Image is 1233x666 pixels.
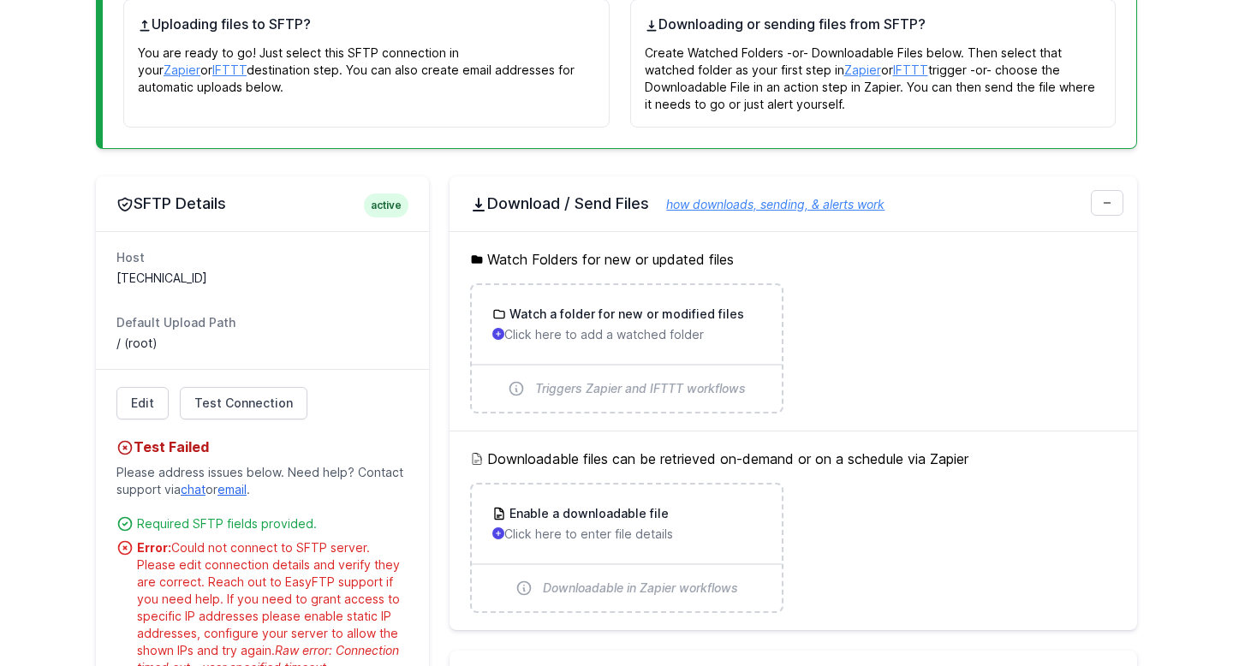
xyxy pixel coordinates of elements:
a: chat [181,482,205,497]
a: Watch a folder for new or modified files Click here to add a watched folder Triggers Zapier and I... [472,285,781,412]
h4: Downloading or sending files from SFTP? [645,14,1102,34]
p: Click here to enter file details [492,526,760,543]
p: Click here to add a watched folder [492,326,760,343]
p: You are ready to go! Just select this SFTP connection in your or destination step. You can also c... [138,34,595,96]
a: how downloads, sending, & alerts work [649,197,885,211]
a: Zapier [844,62,881,77]
div: Required SFTP fields provided. [137,515,408,532]
a: Test Connection [180,387,307,419]
dd: [TECHNICAL_ID] [116,270,408,287]
dt: Host [116,249,408,266]
a: IFTTT [212,62,247,77]
h4: Uploading files to SFTP? [138,14,595,34]
a: Edit [116,387,169,419]
span: active [364,193,408,217]
p: Please address issues below. Need help? Contact support via or . [116,457,408,505]
h4: Test Failed [116,437,408,457]
span: Triggers Zapier and IFTTT workflows [535,380,746,397]
h5: Watch Folders for new or updated files [470,249,1117,270]
h5: Downloadable files can be retrieved on-demand or on a schedule via Zapier [470,449,1117,469]
dd: / (root) [116,335,408,352]
strong: Error: [137,540,171,555]
a: email [217,482,247,497]
span: Downloadable in Zapier workflows [543,580,738,597]
span: Test Connection [194,395,293,412]
a: IFTTT [893,62,928,77]
a: Enable a downloadable file Click here to enter file details Downloadable in Zapier workflows [472,485,781,611]
a: Zapier [164,62,200,77]
h3: Enable a downloadable file [506,505,669,522]
h3: Watch a folder for new or modified files [506,306,744,323]
p: Create Watched Folders -or- Downloadable Files below. Then select that watched folder as your fir... [645,34,1102,113]
h2: Download / Send Files [470,193,1117,214]
dt: Default Upload Path [116,314,408,331]
h2: SFTP Details [116,193,408,214]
